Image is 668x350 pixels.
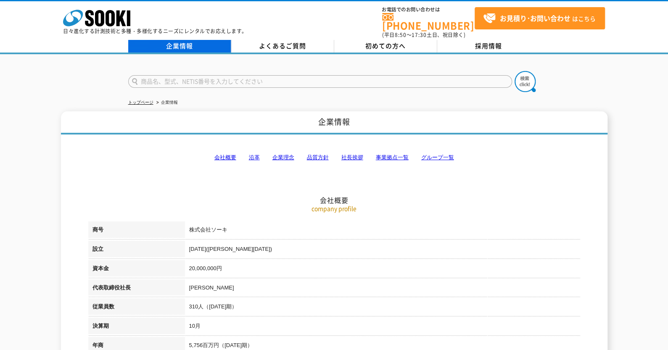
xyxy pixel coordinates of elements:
[214,154,236,161] a: 会社概要
[382,31,465,39] span: (平日 ～ 土日、祝日除く)
[185,279,580,299] td: [PERSON_NAME]
[88,241,185,260] th: 設立
[272,154,294,161] a: 企業理念
[185,241,580,260] td: [DATE]([PERSON_NAME][DATE])
[334,40,437,53] a: 初めての方へ
[395,31,407,39] span: 8:50
[88,221,185,241] th: 商号
[88,204,580,213] p: company profile
[382,13,475,30] a: [PHONE_NUMBER]
[61,111,607,134] h1: 企業情報
[249,154,260,161] a: 沿革
[412,31,427,39] span: 17:30
[128,75,512,88] input: 商品名、型式、NETIS番号を入力してください
[515,71,536,92] img: btn_search.png
[128,40,231,53] a: 企業情報
[500,13,570,23] strong: お見積り･お問い合わせ
[231,40,334,53] a: よくあるご質問
[128,100,153,105] a: トップページ
[88,112,580,205] h2: 会社概要
[88,279,185,299] th: 代表取締役社長
[376,154,409,161] a: 事業拠点一覧
[185,221,580,241] td: 株式会社ソーキ
[88,318,185,337] th: 決算期
[341,154,363,161] a: 社長挨拶
[88,298,185,318] th: 従業員数
[365,41,406,50] span: 初めての方へ
[382,7,475,12] span: お電話でのお問い合わせは
[421,154,454,161] a: グループ一覧
[437,40,540,53] a: 採用情報
[483,12,596,25] span: はこちら
[185,298,580,318] td: 310人（[DATE]期）
[155,98,178,107] li: 企業情報
[475,7,605,29] a: お見積り･お問い合わせはこちら
[63,29,247,34] p: 日々進化する計測技術と多種・多様化するニーズにレンタルでお応えします。
[185,318,580,337] td: 10月
[185,260,580,279] td: 20,000,000円
[307,154,329,161] a: 品質方針
[88,260,185,279] th: 資本金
